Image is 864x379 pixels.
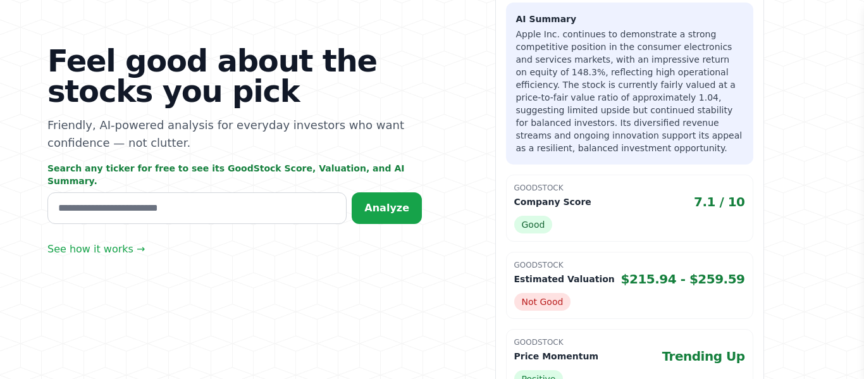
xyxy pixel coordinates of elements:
[516,13,743,25] h3: AI Summary
[364,202,409,214] span: Analyze
[514,293,571,311] span: Not Good
[514,273,615,285] p: Estimated Valuation
[514,260,745,270] p: GoodStock
[662,347,745,365] span: Trending Up
[514,183,745,193] p: GoodStock
[694,193,745,211] span: 7.1 / 10
[514,196,591,208] p: Company Score
[47,242,145,257] a: See how it works →
[514,337,745,347] p: GoodStock
[352,192,422,224] button: Analyze
[621,270,745,288] span: $215.94 - $259.59
[47,162,422,187] p: Search any ticker for free to see its GoodStock Score, Valuation, and AI Summary.
[516,28,743,154] p: Apple Inc. continues to demonstrate a strong competitive position in the consumer electronics and...
[514,350,598,363] p: Price Momentum
[47,46,422,106] h1: Feel good about the stocks you pick
[47,116,422,152] p: Friendly, AI-powered analysis for everyday investors who want confidence — not clutter.
[514,216,553,233] span: Good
